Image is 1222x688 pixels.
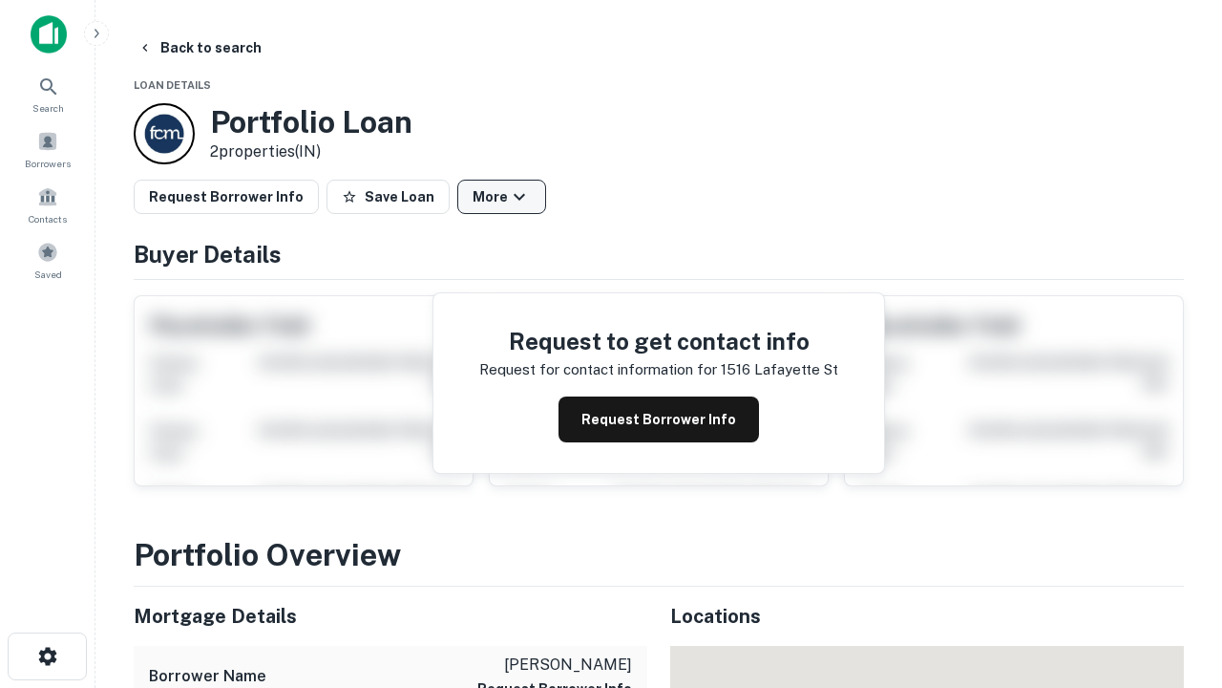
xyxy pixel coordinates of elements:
span: Saved [34,267,62,282]
a: Contacts [6,179,90,230]
img: capitalize-icon.png [31,15,67,54]
span: Loan Details [134,79,211,91]
a: Borrowers [6,123,90,175]
p: [PERSON_NAME] [477,654,632,677]
span: Contacts [29,211,67,226]
button: Back to search [130,31,269,65]
button: Save Loan [327,180,450,214]
button: Request Borrower Info [134,180,319,214]
p: 2 properties (IN) [210,140,412,163]
h6: Borrower Name [149,665,266,688]
h5: Locations [670,602,1184,631]
p: 1516 lafayette st [721,358,838,381]
h4: Buyer Details [134,237,1184,271]
h5: Mortgage Details [134,602,647,631]
h4: Request to get contact info [479,324,838,358]
a: Saved [6,234,90,286]
iframe: Chat Widget [1127,474,1222,566]
a: Search [6,68,90,119]
span: Search [32,100,64,116]
button: Request Borrower Info [558,397,759,442]
h3: Portfolio Overview [134,532,1184,578]
p: Request for contact information for [479,358,717,381]
button: More [457,180,546,214]
span: Borrowers [25,156,71,171]
h3: Portfolio Loan [210,104,412,140]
